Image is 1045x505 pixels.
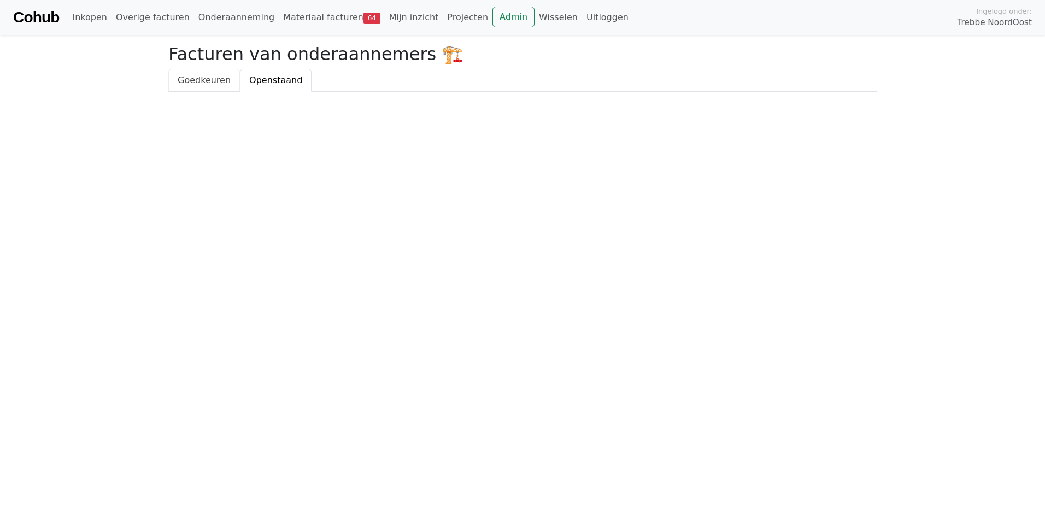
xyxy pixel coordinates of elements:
[443,7,492,28] a: Projecten
[249,75,302,85] span: Openstaand
[194,7,279,28] a: Onderaanneming
[68,7,111,28] a: Inkopen
[385,7,443,28] a: Mijn inzicht
[363,13,380,24] span: 64
[111,7,194,28] a: Overige facturen
[582,7,633,28] a: Uitloggen
[279,7,385,28] a: Materiaal facturen64
[492,7,535,27] a: Admin
[535,7,582,28] a: Wisselen
[168,69,240,92] a: Goedkeuren
[13,4,59,31] a: Cohub
[240,69,312,92] a: Openstaand
[958,16,1032,29] span: Trebbe NoordOost
[976,6,1032,16] span: Ingelogd onder:
[168,44,877,64] h2: Facturen van onderaannemers 🏗️
[178,75,231,85] span: Goedkeuren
